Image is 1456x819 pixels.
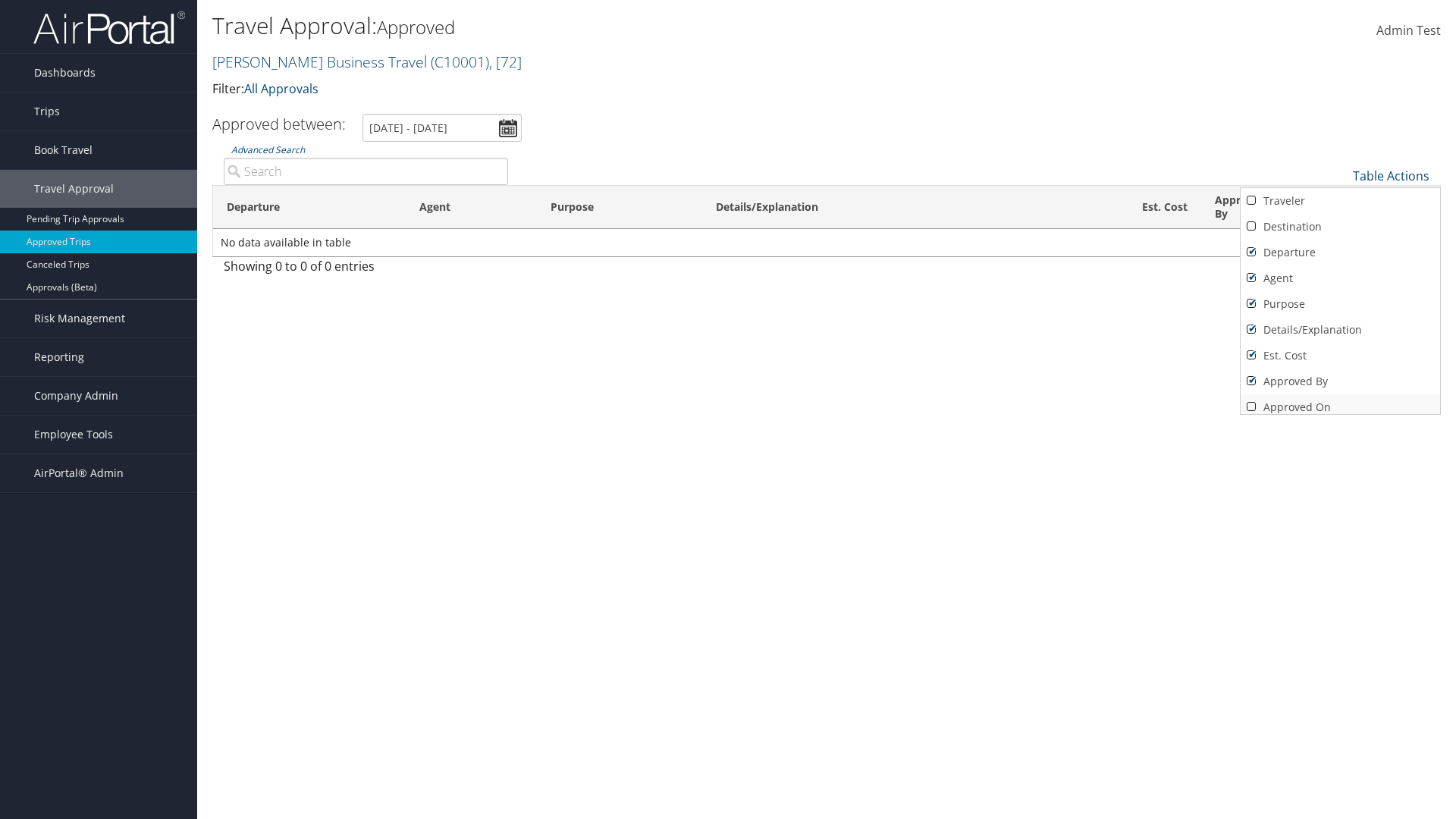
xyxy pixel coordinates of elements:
[34,131,93,169] span: Book Travel
[34,170,114,208] span: Travel Approval
[1241,214,1440,240] a: Destination
[1241,188,1440,214] a: Traveler
[1241,369,1440,394] a: Approved By
[34,300,125,337] span: Risk Management
[34,93,60,130] span: Trips
[1241,343,1440,369] a: Est. Cost
[33,10,185,45] img: airportal-logo.png
[34,416,113,453] span: Employee Tools
[34,338,84,376] span: Reporting
[1241,291,1440,317] a: Purpose
[1241,240,1440,265] a: Departure
[34,54,96,92] span: Dashboards
[1241,394,1440,420] a: Approved On
[1241,265,1440,291] a: Agent
[34,454,124,492] span: AirPortal® Admin
[1241,317,1440,343] a: Details/Explanation
[34,377,118,415] span: Company Admin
